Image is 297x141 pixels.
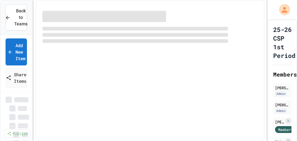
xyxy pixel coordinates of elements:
button: Back to Teams [6,4,27,31]
iframe: chat widget [246,89,291,116]
a: Add New Item [6,38,27,65]
h1: 25-26 CSP 1st Period [273,25,295,60]
div: [PERSON_NAME] [275,85,290,90]
h2: Members [273,70,297,79]
a: Share Items [6,68,27,88]
div: My Account [273,2,292,17]
iframe: chat widget [271,116,291,135]
a: Publish [4,129,31,138]
span: Back to Teams [14,8,28,27]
